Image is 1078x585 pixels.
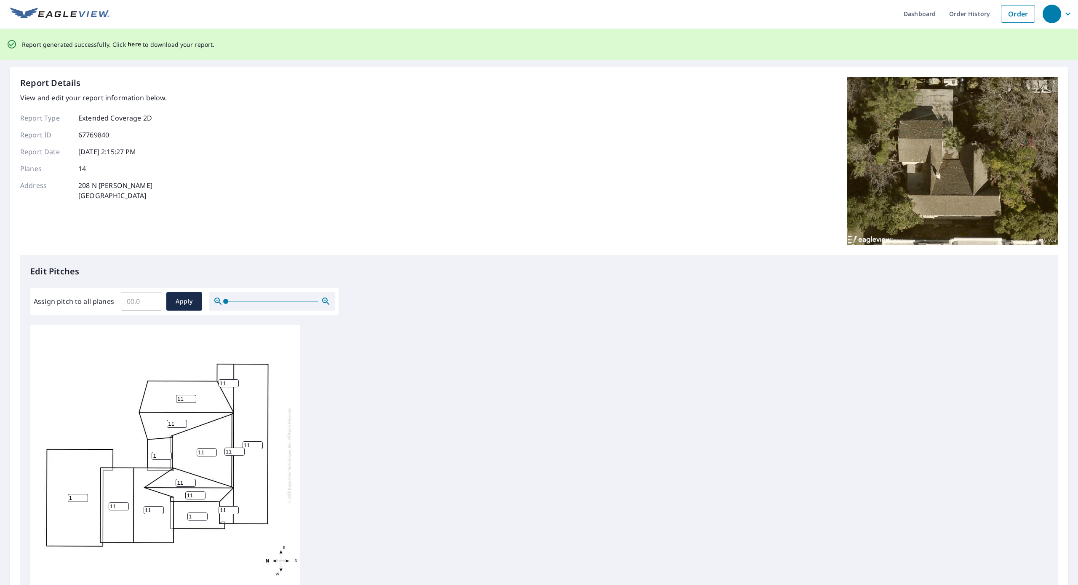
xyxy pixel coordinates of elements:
[78,113,152,123] p: Extended Coverage 2D
[10,8,109,20] img: EV Logo
[20,77,81,89] p: Report Details
[20,130,71,140] p: Report ID
[128,39,141,50] button: here
[20,147,71,157] p: Report Date
[1001,5,1035,23] a: Order
[78,130,109,140] p: 67769840
[20,93,167,103] p: View and edit your report information below.
[78,147,136,157] p: [DATE] 2:15:27 PM
[34,296,114,306] label: Assign pitch to all planes
[20,113,71,123] p: Report Type
[30,265,1048,278] p: Edit Pitches
[166,292,202,311] button: Apply
[20,164,71,174] p: Planes
[173,296,195,307] span: Apply
[847,77,1058,245] img: Top image
[78,180,152,201] p: 208 N [PERSON_NAME] [GEOGRAPHIC_DATA]
[20,180,71,201] p: Address
[22,39,215,50] p: Report generated successfully. Click to download your report.
[78,164,86,174] p: 14
[121,290,162,313] input: 00.0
